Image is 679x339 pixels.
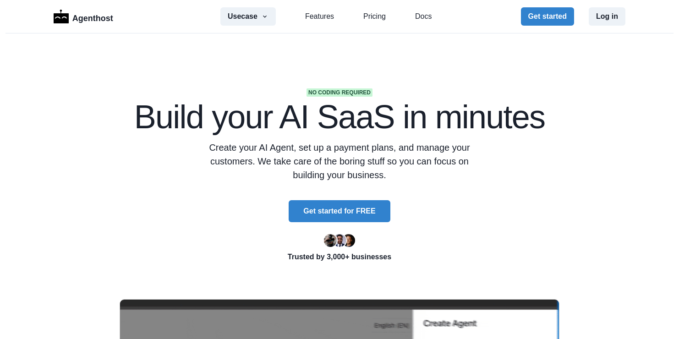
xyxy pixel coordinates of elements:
h1: Build your AI SaaS in minutes [120,100,559,133]
span: No coding required [307,88,372,97]
p: Trusted by 3,000+ businesses [120,252,559,262]
a: Docs [415,11,432,22]
p: Create your AI Agent, set up a payment plans, and manage your customers. We take care of the bori... [208,141,471,182]
button: Log in [589,7,625,26]
a: LogoAgenthost [54,9,113,25]
button: Get started for FREE [289,200,390,222]
p: Agenthost [72,9,113,25]
a: Features [305,11,334,22]
button: Usecase [220,7,276,26]
img: Segun Adebayo [333,234,346,247]
img: Ryan Florence [324,234,337,247]
img: Kent Dodds [342,234,355,247]
button: Get started [521,7,574,26]
a: Pricing [363,11,386,22]
img: Logo [54,10,69,23]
